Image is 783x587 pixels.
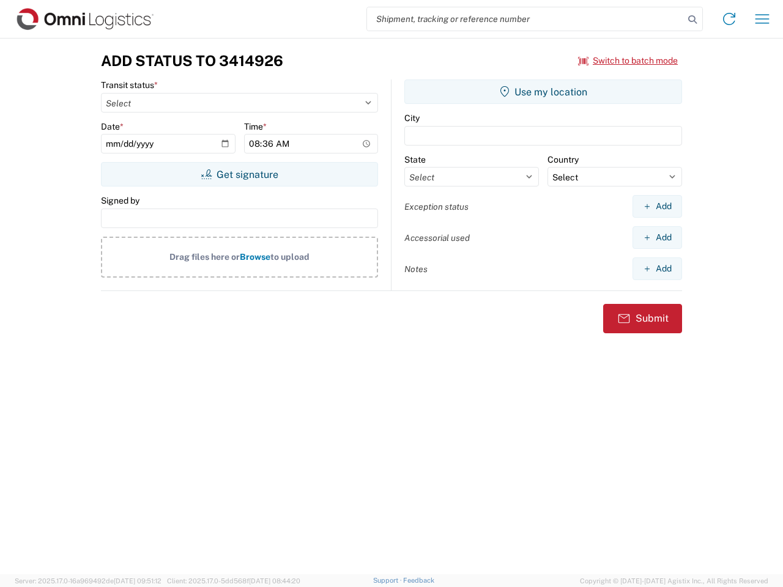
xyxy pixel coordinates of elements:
[404,154,426,165] label: State
[101,52,283,70] h3: Add Status to 3414926
[403,577,434,584] a: Feedback
[404,264,428,275] label: Notes
[578,51,678,71] button: Switch to batch mode
[373,577,404,584] a: Support
[404,232,470,243] label: Accessorial used
[633,195,682,218] button: Add
[367,7,684,31] input: Shipment, tracking or reference number
[249,577,300,585] span: [DATE] 08:44:20
[244,121,267,132] label: Time
[270,252,310,262] span: to upload
[169,252,240,262] span: Drag files here or
[633,226,682,249] button: Add
[547,154,579,165] label: Country
[101,195,139,206] label: Signed by
[404,201,469,212] label: Exception status
[580,575,768,586] span: Copyright © [DATE]-[DATE] Agistix Inc., All Rights Reserved
[603,304,682,333] button: Submit
[167,577,300,585] span: Client: 2025.17.0-5dd568f
[101,121,124,132] label: Date
[15,577,161,585] span: Server: 2025.17.0-16a969492de
[404,113,420,124] label: City
[101,162,378,186] button: Get signature
[101,79,158,90] label: Transit status
[240,252,270,262] span: Browse
[633,257,682,280] button: Add
[404,79,682,104] button: Use my location
[114,577,161,585] span: [DATE] 09:51:12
